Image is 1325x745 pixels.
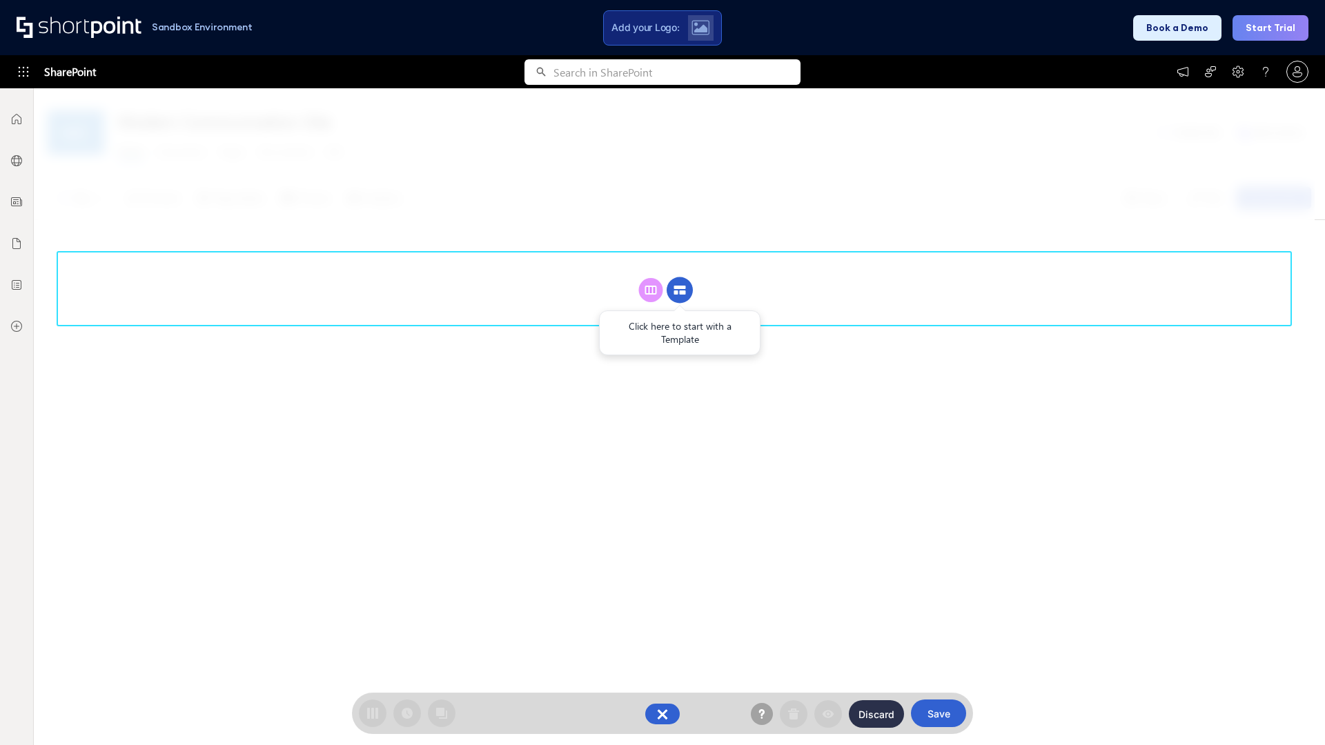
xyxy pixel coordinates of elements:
[611,21,679,34] span: Add your Logo:
[691,20,709,35] img: Upload logo
[152,23,253,31] h1: Sandbox Environment
[1133,15,1221,41] button: Book a Demo
[1233,15,1308,41] button: Start Trial
[553,59,801,85] input: Search in SharePoint
[849,700,904,728] button: Discard
[44,55,96,88] span: SharePoint
[1256,679,1325,745] iframe: Chat Widget
[911,699,966,727] button: Save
